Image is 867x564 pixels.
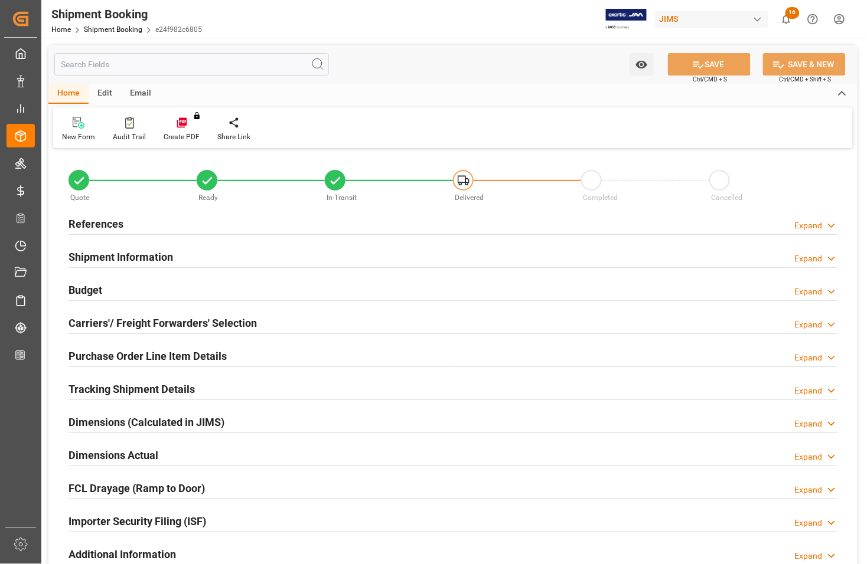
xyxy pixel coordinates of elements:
[780,75,832,84] span: Ctrl/CMD + Shift + S
[668,53,751,76] button: SAVE
[69,216,123,232] h2: References
[795,517,823,529] div: Expand
[69,315,257,331] h2: Carriers'/ Freight Forwarders' Selection
[800,6,826,32] button: Help Center
[69,414,224,430] h2: Dimensions (Calculated in JIMS)
[113,132,146,142] div: Audit Trail
[48,84,89,104] div: Home
[327,194,357,202] span: In-Transit
[455,194,484,202] span: Delivered
[763,53,846,76] button: SAVE & NEW
[693,75,728,84] span: Ctrl/CMD + S
[584,194,618,202] span: Completed
[773,6,800,32] button: show 16 new notifications
[712,194,743,202] span: Cancelled
[51,5,202,23] div: Shipment Booking
[795,253,823,265] div: Expand
[89,84,121,104] div: Edit
[69,348,227,364] h2: Purchase Order Line Item Details
[69,249,173,265] h2: Shipment Information
[795,385,823,397] div: Expand
[69,447,158,463] h2: Dimensions Actual
[71,194,90,202] span: Quote
[655,11,768,28] div: JIMS
[51,25,71,34] a: Home
[606,9,647,29] img: Exertis%20JAM%20-%20Email%20Logo.jpg_1722504956.jpg
[121,84,160,104] div: Email
[69,282,102,298] h2: Budget
[795,550,823,562] div: Expand
[795,451,823,463] div: Expand
[795,319,823,331] div: Expand
[795,484,823,496] div: Expand
[217,132,250,142] div: Share Link
[785,7,800,19] span: 16
[62,132,95,142] div: New Form
[69,480,205,496] h2: FCL Drayage (Ramp to Door)
[199,194,219,202] span: Ready
[84,25,142,34] a: Shipment Booking
[69,381,195,397] h2: Tracking Shipment Details
[655,8,773,30] button: JIMS
[795,286,823,298] div: Expand
[630,53,654,76] button: open menu
[795,219,823,232] div: Expand
[795,418,823,430] div: Expand
[69,513,206,529] h2: Importer Security Filing (ISF)
[54,53,329,76] input: Search Fields
[69,546,176,562] h2: Additional Information
[795,352,823,364] div: Expand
